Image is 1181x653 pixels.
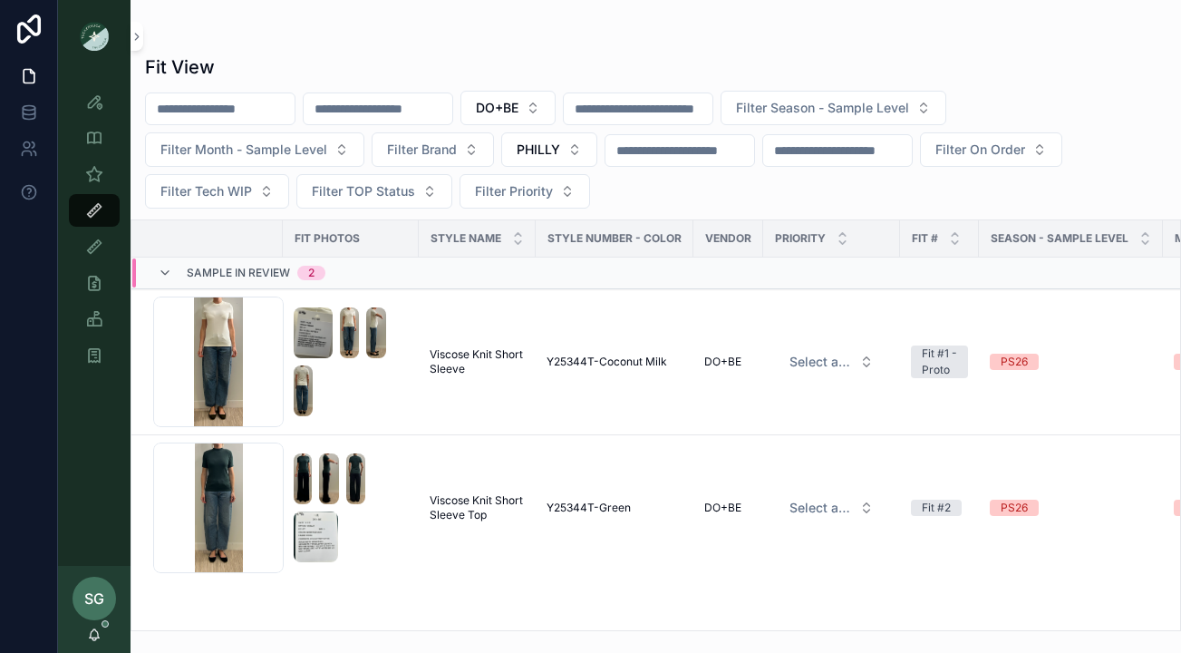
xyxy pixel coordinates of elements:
[460,174,590,209] button: Select Button
[476,99,518,117] span: DO+BE
[774,491,889,525] a: Select Button
[922,346,957,378] div: Fit #1 - Proto
[547,501,682,515] a: Y25344T-Green
[547,355,667,369] span: Y25344T-Coconut Milk
[294,453,312,504] img: Screenshot-2025-09-09-at-9.48.55-AM.png
[296,174,452,209] button: Select Button
[704,501,741,515] span: DO+BE
[705,231,751,246] span: Vendor
[721,91,946,125] button: Select Button
[319,453,339,504] img: Screenshot-2025-09-09-at-9.48.59-AM.png
[517,141,560,159] span: PHILLY
[340,307,359,358] img: Screenshot-2025-09-09-at-9.39.47-AM.png
[294,307,333,358] img: Screenshot-2025-09-09-at-9.39.45-AM.png
[308,266,315,280] div: 2
[991,231,1128,246] span: Season - Sample Level
[372,132,494,167] button: Select Button
[160,182,252,200] span: Filter Tech WIP
[431,231,501,246] span: STYLE NAME
[312,182,415,200] span: Filter TOP Status
[430,347,525,376] a: Viscose Knit Short Sleeve
[774,345,889,379] a: Select Button
[475,182,553,200] span: Filter Priority
[160,141,327,159] span: Filter Month - Sample Level
[460,91,556,125] button: Select Button
[775,346,888,378] button: Select Button
[775,231,826,246] span: PRIORITY
[366,307,386,358] img: Screenshot-2025-09-09-at-9.39.52-AM.png
[990,354,1152,370] a: PS26
[295,231,360,246] span: Fit Photos
[294,307,408,416] a: Screenshot-2025-09-09-at-9.39.45-AM.pngScreenshot-2025-09-09-at-9.39.47-AM.pngScreenshot-2025-09-...
[547,231,682,246] span: Style Number - Color
[736,99,909,117] span: Filter Season - Sample Level
[547,501,631,515] span: Y25344T-Green
[547,355,682,369] a: Y25344T-Coconut Milk
[920,132,1062,167] button: Select Button
[912,231,938,246] span: Fit #
[922,500,951,516] div: Fit #2
[704,355,752,369] a: DO+BE
[294,512,338,562] img: Screenshot-2025-09-09-at-9.49.07-AM.png
[80,22,109,51] img: App logo
[990,500,1152,516] a: PS26
[58,73,131,395] div: scrollable content
[145,174,289,209] button: Select Button
[145,54,215,80] h1: Fit View
[1001,500,1028,516] div: PS26
[775,492,888,524] button: Select Button
[789,353,852,371] span: Select a HP FIT LEVEL
[704,501,752,515] a: DO+BE
[294,453,408,562] a: Screenshot-2025-09-09-at-9.48.55-AM.pngScreenshot-2025-09-09-at-9.48.59-AM.pngScreenshot-2025-09-...
[935,141,1025,159] span: Filter On Order
[294,365,313,416] img: Screenshot-2025-09-09-at-9.39.54-AM.png
[387,141,457,159] span: Filter Brand
[430,493,525,522] a: Viscose Knit Short Sleeve Top
[187,266,290,280] span: Sample In Review
[501,132,597,167] button: Select Button
[1001,354,1028,370] div: PS26
[346,453,365,504] img: Screenshot-2025-09-09-at-9.49.03-AM.png
[704,355,741,369] span: DO+BE
[789,499,852,517] span: Select a HP FIT LEVEL
[911,346,968,378] a: Fit #1 - Proto
[145,132,364,167] button: Select Button
[911,500,968,516] a: Fit #2
[84,588,104,609] span: SG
